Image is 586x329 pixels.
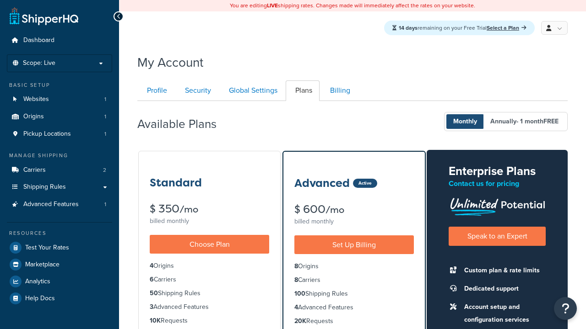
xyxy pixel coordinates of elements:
span: Websites [23,96,49,103]
li: Origins [7,108,112,125]
strong: 50 [150,288,158,298]
li: Requests [294,316,414,326]
span: Shipping Rules [23,183,66,191]
a: ShipperHQ Home [10,7,78,25]
a: Billing [320,80,358,101]
a: Advanced Features 1 [7,196,112,213]
span: Pickup Locations [23,130,71,138]
strong: 14 days [399,24,418,32]
button: Monthly Annually- 1 monthFREE [444,112,568,131]
li: Custom plan & rate limits [460,264,546,277]
li: Origins [150,261,269,271]
a: Websites 1 [7,91,112,108]
span: 1 [104,113,106,121]
span: 1 [104,201,106,208]
div: Manage Shipping [7,152,112,159]
a: Set Up Billing [294,235,414,254]
strong: 3 [150,302,153,312]
h2: Available Plans [137,117,230,131]
span: 1 [104,130,106,138]
div: Active [353,179,377,188]
a: Test Your Rates [7,239,112,256]
span: Dashboard [23,37,54,44]
b: FREE [543,117,559,126]
div: $ 350 [150,203,269,215]
strong: 100 [294,289,305,298]
strong: 4 [150,261,153,271]
a: Dashboard [7,32,112,49]
li: Websites [7,91,112,108]
span: Scope: Live [23,59,55,67]
a: Carriers 2 [7,162,112,179]
li: Account setup and configuration services [460,301,546,326]
li: Shipping Rules [150,288,269,298]
span: Help Docs [25,295,55,302]
a: Analytics [7,273,112,290]
span: Annually [483,114,565,129]
small: /mo [179,203,198,216]
strong: 6 [150,275,154,284]
a: Plans [286,80,320,101]
span: Origins [23,113,44,121]
strong: 20K [294,316,306,326]
a: Shipping Rules [7,179,112,196]
li: Advanced Features [150,302,269,312]
a: Speak to an Expert [449,227,546,245]
li: Carriers [7,162,112,179]
li: Shipping Rules [294,289,414,299]
h3: Standard [150,177,202,189]
div: Resources [7,229,112,237]
span: Advanced Features [23,201,79,208]
li: Carriers [150,275,269,285]
small: /mo [326,203,344,216]
div: billed monthly [150,215,269,228]
b: LIVE [267,1,278,10]
h1: My Account [137,53,203,71]
a: Select a Plan [487,24,526,32]
a: Profile [137,80,174,101]
span: 1 [104,96,106,103]
span: Test Your Rates [25,244,69,252]
li: Carriers [294,275,414,285]
div: $ 600 [294,204,414,215]
img: Unlimited Potential [449,195,546,216]
li: Advanced Features [7,196,112,213]
strong: 4 [294,302,298,312]
a: Help Docs [7,290,112,307]
a: Pickup Locations 1 [7,126,112,143]
a: Global Settings [219,80,285,101]
strong: 8 [294,275,298,285]
li: Origins [294,261,414,271]
li: Dedicated support [460,282,546,295]
div: billed monthly [294,215,414,228]
span: Marketplace [25,261,60,269]
a: Origins 1 [7,108,112,125]
button: Open Resource Center [554,297,577,320]
strong: 8 [294,261,298,271]
h3: Advanced [294,177,350,189]
li: Pickup Locations [7,126,112,143]
a: Security [175,80,218,101]
a: Marketplace [7,256,112,273]
p: Contact us for pricing [449,177,546,190]
span: - 1 month [516,117,559,126]
span: Carriers [23,166,46,174]
h2: Enterprise Plans [449,164,546,178]
a: Choose Plan [150,235,269,254]
span: Analytics [25,278,50,286]
span: 2 [103,166,106,174]
strong: 10K [150,316,161,325]
div: remaining on your Free Trial [384,21,535,35]
div: Basic Setup [7,81,112,89]
li: Requests [150,316,269,326]
li: Advanced Features [294,302,414,313]
span: Monthly [446,114,484,129]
